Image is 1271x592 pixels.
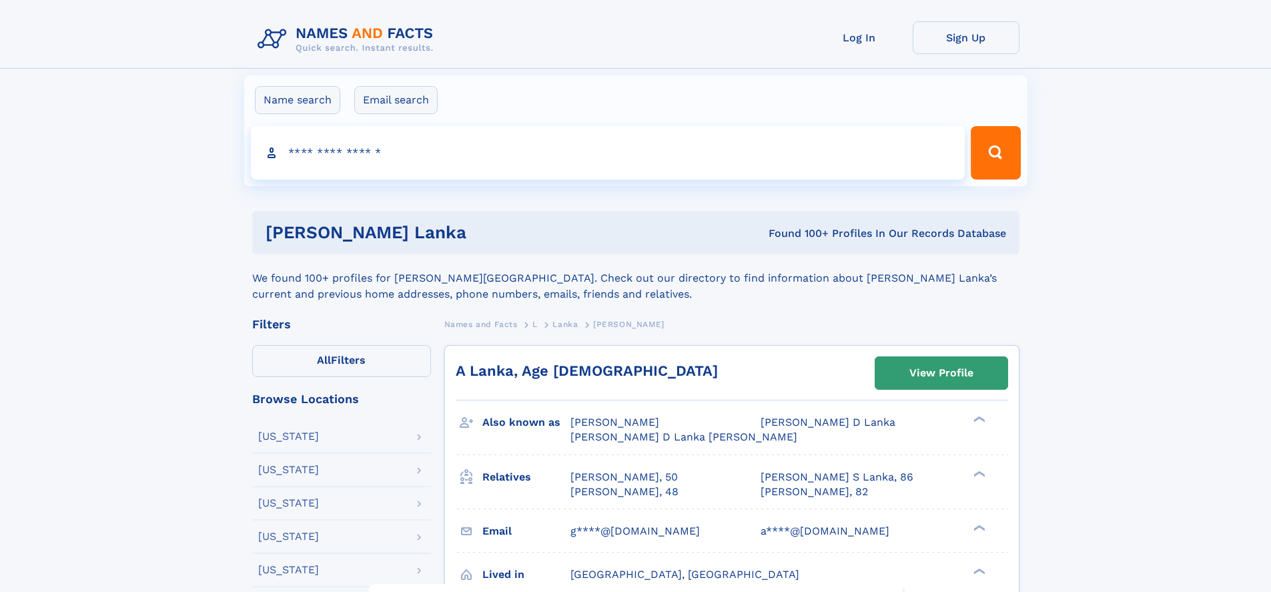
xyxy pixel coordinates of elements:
[761,416,895,428] span: [PERSON_NAME] D Lanka
[913,21,1019,54] a: Sign Up
[970,523,986,532] div: ❯
[252,21,444,57] img: Logo Names and Facts
[258,431,319,442] div: [US_STATE]
[617,226,1006,241] div: Found 100+ Profiles In Our Records Database
[482,563,570,586] h3: Lived in
[552,316,578,332] a: Lanka
[970,415,986,424] div: ❯
[456,362,718,379] a: A Lanka, Age [DEMOGRAPHIC_DATA]
[255,86,340,114] label: Name search
[252,254,1019,302] div: We found 100+ profiles for [PERSON_NAME][GEOGRAPHIC_DATA]. Check out our directory to find inform...
[761,485,868,499] a: [PERSON_NAME], 82
[482,411,570,434] h3: Also known as
[252,318,431,330] div: Filters
[909,358,973,388] div: View Profile
[532,320,538,329] span: L
[971,126,1020,180] button: Search Button
[266,224,618,241] h1: [PERSON_NAME] Lanka
[570,485,679,499] a: [PERSON_NAME], 48
[970,469,986,478] div: ❯
[258,565,319,575] div: [US_STATE]
[258,465,319,475] div: [US_STATE]
[593,320,665,329] span: [PERSON_NAME]
[570,430,797,443] span: [PERSON_NAME] D Lanka [PERSON_NAME]
[317,354,331,366] span: All
[258,531,319,542] div: [US_STATE]
[875,357,1007,389] a: View Profile
[570,470,678,485] a: [PERSON_NAME], 50
[552,320,578,329] span: Lanka
[532,316,538,332] a: L
[482,466,570,489] h3: Relatives
[251,126,965,180] input: search input
[570,416,659,428] span: [PERSON_NAME]
[444,316,518,332] a: Names and Facts
[258,498,319,509] div: [US_STATE]
[482,520,570,543] h3: Email
[806,21,913,54] a: Log In
[354,86,438,114] label: Email search
[970,567,986,575] div: ❯
[252,345,431,377] label: Filters
[761,470,913,485] a: [PERSON_NAME] S Lanka, 86
[252,393,431,405] div: Browse Locations
[570,568,799,581] span: [GEOGRAPHIC_DATA], [GEOGRAPHIC_DATA]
